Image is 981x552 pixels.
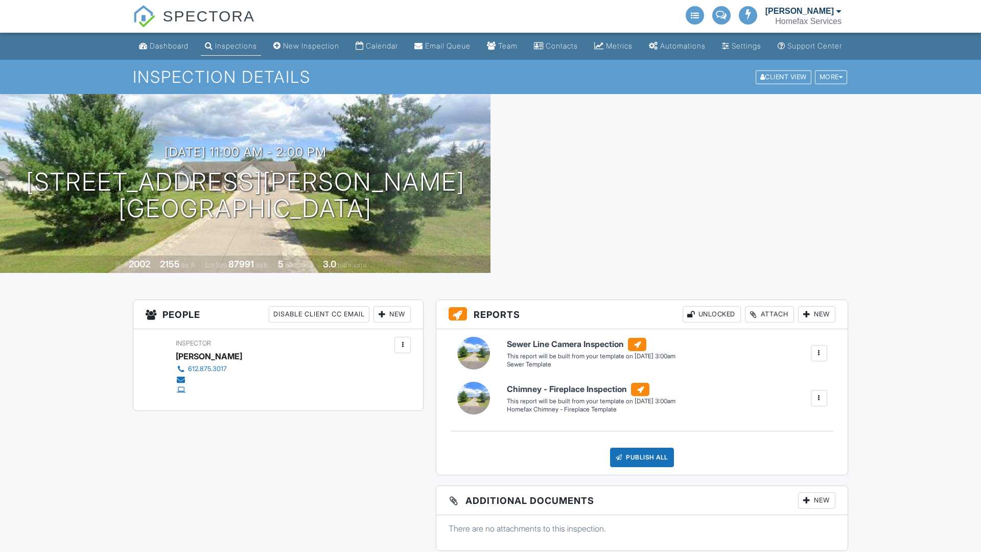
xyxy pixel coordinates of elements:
[507,352,675,360] div: This report will be built from your template on [DATE] 3:00am
[188,365,227,373] div: 612.875.3017
[255,261,268,269] span: sq.ft.
[660,41,706,50] div: Automations
[436,300,848,329] h3: Reports
[133,15,255,34] a: SPECTORA
[507,360,675,369] div: Sewer Template
[683,306,741,323] div: Unlocked
[338,261,367,269] span: bathrooms
[546,41,578,50] div: Contacts
[775,16,842,27] div: Homefax Services
[483,37,522,56] a: Team
[165,145,326,159] h3: [DATE] 11:00 am - 2:00 pm
[205,261,227,269] span: Lot Size
[798,492,835,509] div: New
[606,41,633,50] div: Metrics
[507,405,675,414] div: Homefax Chimney - Fireplace Template
[425,41,471,50] div: Email Queue
[449,523,835,534] p: There are no attachments to this inspection.
[765,6,834,16] div: [PERSON_NAME]
[116,261,127,269] span: Built
[283,41,339,50] div: New Inspection
[133,5,155,28] img: The Best Home Inspection Software - Spectora
[732,41,761,50] div: Settings
[645,37,710,56] a: Automations (Advanced)
[133,300,423,329] h3: People
[129,259,150,269] div: 2002
[323,259,336,269] div: 3.0
[201,37,261,56] a: Inspections
[352,37,402,56] a: Calendar
[176,339,211,347] span: Inspector
[269,37,343,56] a: New Inspection
[756,70,811,84] div: Client View
[410,37,475,56] a: Email Queue
[215,41,257,50] div: Inspections
[610,448,674,467] div: Publish All
[507,383,675,396] h6: Chimney - Fireplace Inspection
[181,261,196,269] span: sq. ft.
[285,261,313,269] span: bedrooms
[755,73,814,80] a: Client View
[590,37,637,56] a: Metrics
[162,5,255,27] span: SPECTORA
[176,349,242,364] div: [PERSON_NAME]
[530,37,582,56] a: Contacts
[150,41,189,50] div: Dashboard
[160,259,180,269] div: 2155
[774,37,846,56] a: Support Center
[436,486,848,515] h3: Additional Documents
[278,259,284,269] div: 5
[745,306,794,323] div: Attach
[498,41,518,50] div: Team
[373,306,411,323] div: New
[269,306,369,323] div: Disable Client CC Email
[135,37,193,56] a: Dashboard
[507,338,675,351] h6: Sewer Line Camera Inspection
[815,70,848,84] div: More
[176,364,234,374] a: 612.875.3017
[718,37,765,56] a: Settings
[787,41,842,50] div: Support Center
[228,259,254,269] div: 87991
[133,68,848,86] h1: Inspection Details
[366,41,398,50] div: Calendar
[507,397,675,405] div: This report will be built from your template on [DATE] 3:00am
[26,169,465,223] h1: [STREET_ADDRESS][PERSON_NAME] [GEOGRAPHIC_DATA]
[798,306,835,323] div: New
